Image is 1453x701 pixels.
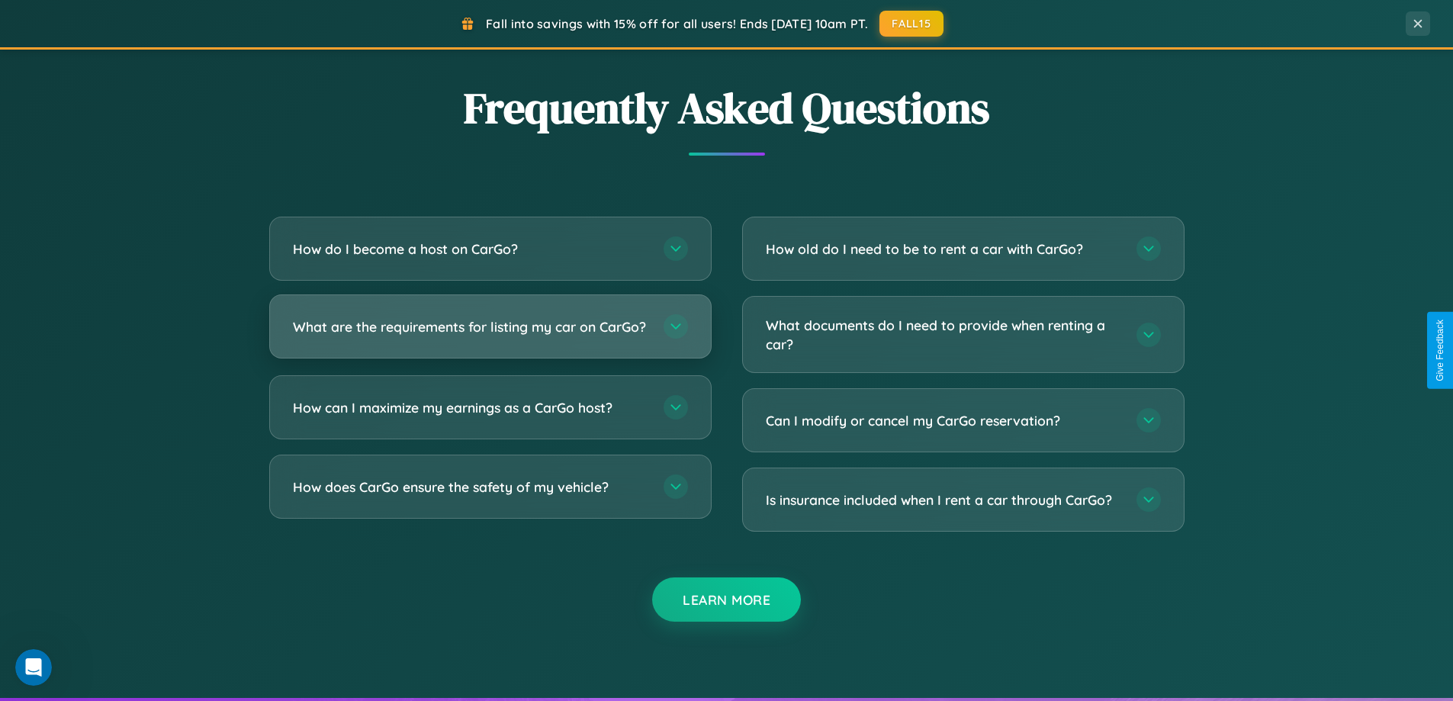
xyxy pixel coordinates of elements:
h3: How do I become a host on CarGo? [293,240,648,259]
h3: How does CarGo ensure the safety of my vehicle? [293,478,648,497]
h3: Can I modify or cancel my CarGo reservation? [766,411,1121,430]
iframe: Intercom live chat [15,649,52,686]
h3: How old do I need to be to rent a car with CarGo? [766,240,1121,259]
span: Fall into savings with 15% off for all users! Ends [DATE] 10am PT. [486,16,868,31]
h3: What documents do I need to provide when renting a car? [766,316,1121,353]
button: Learn More [652,577,801,622]
h2: Frequently Asked Questions [269,79,1185,137]
h3: Is insurance included when I rent a car through CarGo? [766,490,1121,510]
h3: How can I maximize my earnings as a CarGo host? [293,398,648,417]
h3: What are the requirements for listing my car on CarGo? [293,317,648,336]
div: Give Feedback [1435,320,1445,381]
button: FALL15 [879,11,943,37]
